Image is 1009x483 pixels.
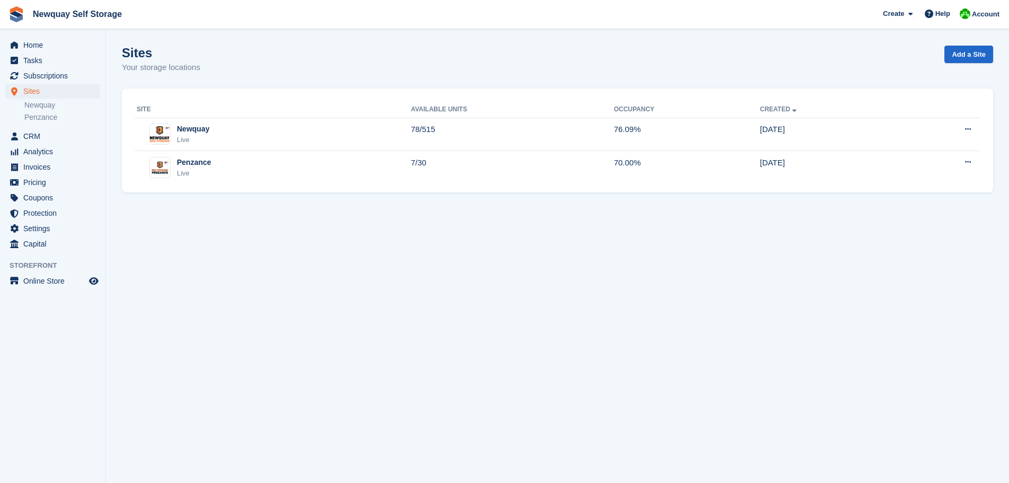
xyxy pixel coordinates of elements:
[24,112,100,122] a: Penzance
[5,175,100,190] a: menu
[5,206,100,221] a: menu
[23,206,87,221] span: Protection
[23,236,87,251] span: Capital
[5,84,100,99] a: menu
[5,68,100,83] a: menu
[972,9,999,20] span: Account
[5,274,100,288] a: menu
[150,126,170,142] img: Image of Newquay site
[10,260,105,271] span: Storefront
[177,168,211,179] div: Live
[5,221,100,236] a: menu
[5,38,100,52] a: menu
[5,144,100,159] a: menu
[177,135,209,145] div: Live
[122,62,200,74] p: Your storage locations
[760,151,900,184] td: [DATE]
[935,8,950,19] span: Help
[23,38,87,52] span: Home
[760,106,799,113] a: Created
[177,124,209,135] div: Newquay
[150,160,170,175] img: Image of Penzance site
[5,190,100,205] a: menu
[23,221,87,236] span: Settings
[23,68,87,83] span: Subscriptions
[614,151,760,184] td: 70.00%
[883,8,904,19] span: Create
[23,53,87,68] span: Tasks
[760,118,900,151] td: [DATE]
[23,84,87,99] span: Sites
[23,160,87,174] span: Invoices
[411,151,614,184] td: 7/30
[29,5,126,23] a: Newquay Self Storage
[177,157,211,168] div: Penzance
[5,160,100,174] a: menu
[87,275,100,287] a: Preview store
[23,175,87,190] span: Pricing
[23,274,87,288] span: Online Store
[5,129,100,144] a: menu
[960,8,970,19] img: Baylor
[23,129,87,144] span: CRM
[5,236,100,251] a: menu
[8,6,24,22] img: stora-icon-8386f47178a22dfd0bd8f6a31ec36ba5ce8667c1dd55bd0f319d3a0aa187defe.svg
[944,46,993,63] a: Add a Site
[614,101,760,118] th: Occupancy
[5,53,100,68] a: menu
[23,144,87,159] span: Analytics
[23,190,87,205] span: Coupons
[614,118,760,151] td: 76.09%
[122,46,200,60] h1: Sites
[411,101,614,118] th: Available Units
[411,118,614,151] td: 78/515
[24,100,100,110] a: Newquay
[135,101,411,118] th: Site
